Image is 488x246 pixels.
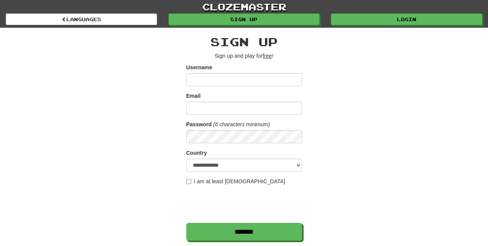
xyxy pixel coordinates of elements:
[186,92,201,100] label: Email
[186,64,213,71] label: Username
[213,121,270,127] em: (6 characters minimum)
[186,35,302,48] h2: Sign up
[263,53,272,59] u: free
[186,189,304,219] iframe: reCAPTCHA
[186,179,191,184] input: I am at least [DEMOGRAPHIC_DATA]
[169,13,320,25] a: Sign up
[186,149,207,157] label: Country
[186,52,302,60] p: Sign up and play for !
[331,13,482,25] a: Login
[6,13,157,25] a: Languages
[186,177,285,185] label: I am at least [DEMOGRAPHIC_DATA]
[186,120,212,128] label: Password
